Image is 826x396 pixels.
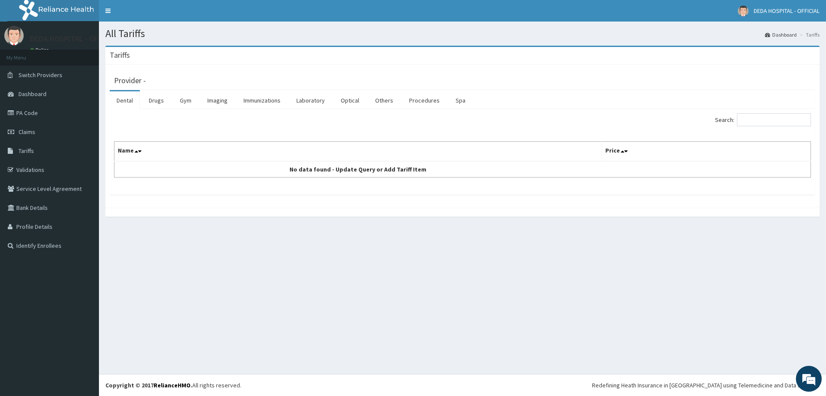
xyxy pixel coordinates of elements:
[765,31,797,38] a: Dashboard
[592,381,820,390] div: Redefining Heath Insurance in [GEOGRAPHIC_DATA] using Telemedicine and Data Science!
[798,31,820,38] li: Tariffs
[602,142,811,162] th: Price
[368,91,400,109] a: Others
[18,71,62,79] span: Switch Providers
[154,381,191,389] a: RelianceHMO
[114,77,146,84] h3: Provider -
[18,90,46,98] span: Dashboard
[114,161,602,178] td: No data found - Update Query or Add Tariff Item
[142,91,171,109] a: Drugs
[754,7,820,15] span: DEDA HOSPITAL - OFFICIAL
[99,374,826,396] footer: All rights reserved.
[402,91,447,109] a: Procedures
[18,128,35,136] span: Claims
[4,26,24,45] img: User Image
[200,91,234,109] a: Imaging
[105,381,192,389] strong: Copyright © 2017 .
[737,113,811,126] input: Search:
[30,47,51,53] a: Online
[449,91,472,109] a: Spa
[18,147,34,155] span: Tariffs
[334,91,366,109] a: Optical
[738,6,749,16] img: User Image
[173,91,198,109] a: Gym
[110,91,140,109] a: Dental
[237,91,287,109] a: Immunizations
[715,113,811,126] label: Search:
[290,91,332,109] a: Laboratory
[114,142,602,162] th: Name
[110,51,130,59] h3: Tariffs
[30,35,119,43] p: DEDA HOSPITAL - OFFICIAL
[105,28,820,39] h1: All Tariffs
